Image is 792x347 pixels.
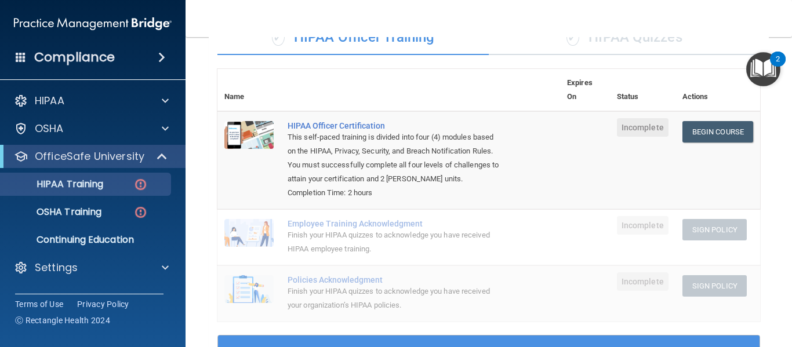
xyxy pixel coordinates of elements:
[617,272,669,291] span: Incomplete
[15,315,110,326] span: Ⓒ Rectangle Health 2024
[217,69,281,111] th: Name
[35,94,64,108] p: HIPAA
[560,69,610,111] th: Expires On
[272,28,285,46] span: ✓
[288,219,502,228] div: Employee Training Acknowledgment
[288,284,502,312] div: Finish your HIPAA quizzes to acknowledge you have received your organization’s HIPAA policies.
[617,216,669,235] span: Incomplete
[617,118,669,137] span: Incomplete
[35,261,78,275] p: Settings
[14,94,169,108] a: HIPAA
[77,298,129,310] a: Privacy Policy
[682,121,753,143] a: Begin Course
[133,205,148,220] img: danger-circle.6113f641.png
[15,298,63,310] a: Terms of Use
[8,206,101,218] p: OSHA Training
[14,261,169,275] a: Settings
[288,228,502,256] div: Finish your HIPAA quizzes to acknowledge you have received HIPAA employee training.
[489,20,760,55] div: HIPAA Quizzes
[217,20,489,55] div: HIPAA Officer Training
[746,52,780,86] button: Open Resource Center, 2 new notifications
[675,69,760,111] th: Actions
[682,275,747,297] button: Sign Policy
[35,122,64,136] p: OSHA
[682,219,747,240] button: Sign Policy
[288,121,502,130] a: HIPAA Officer Certification
[34,49,115,65] h4: Compliance
[35,149,144,163] p: OfficeSafe University
[8,234,166,246] p: Continuing Education
[288,186,502,200] div: Completion Time: 2 hours
[8,178,103,190] p: HIPAA Training
[288,275,502,284] div: Policies Acknowledgment
[288,130,502,186] div: This self-paced training is divided into four (4) modules based on the HIPAA, Privacy, Security, ...
[14,122,169,136] a: OSHA
[14,12,172,35] img: PMB logo
[776,59,780,74] div: 2
[566,28,579,46] span: ✓
[14,149,168,163] a: OfficeSafe University
[610,69,675,111] th: Status
[133,177,148,192] img: danger-circle.6113f641.png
